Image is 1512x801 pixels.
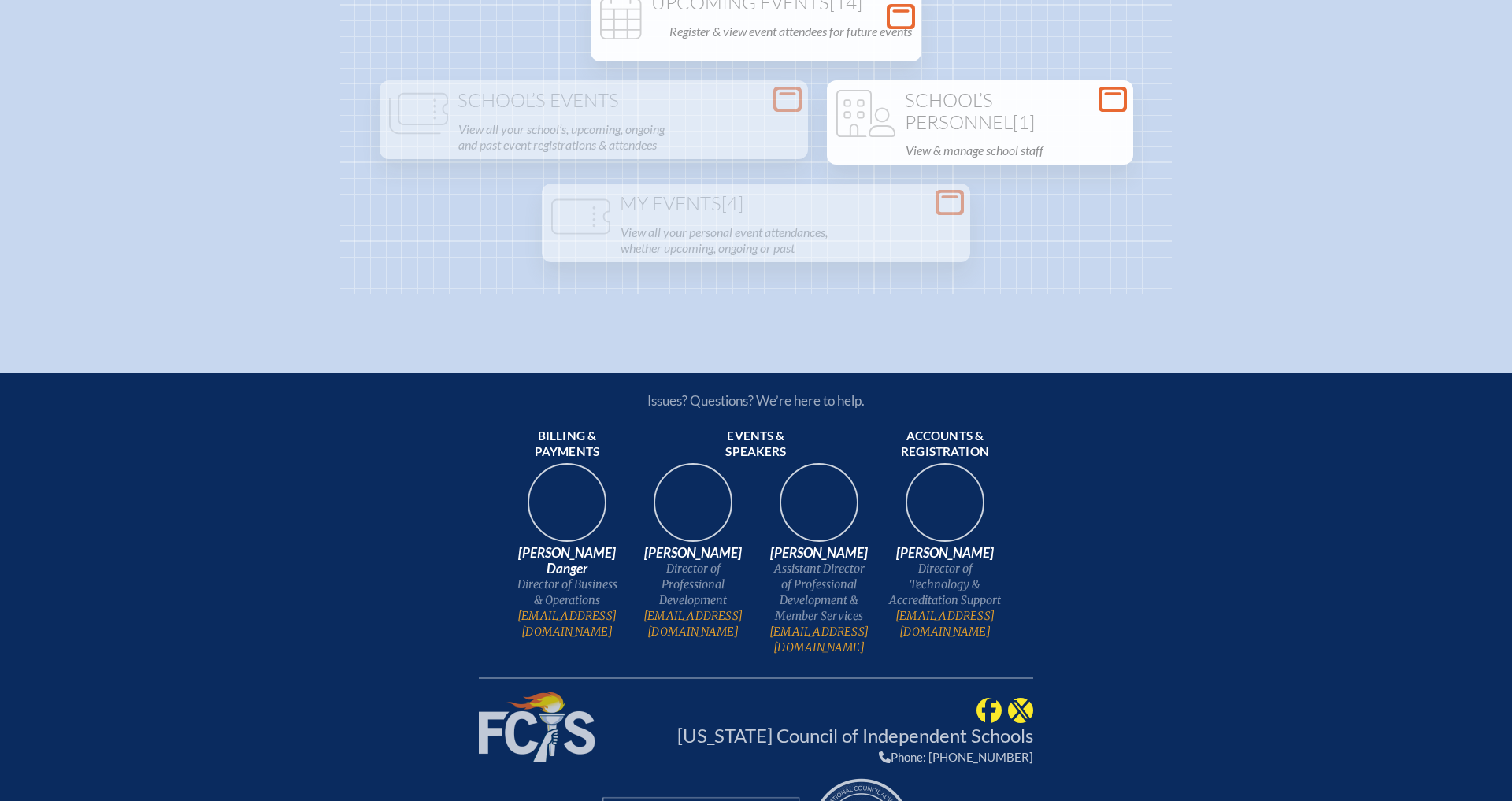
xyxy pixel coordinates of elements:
img: 94e3d245-ca72-49ea-9844-ae84f6d33c0f [643,459,743,560]
a: [US_STATE] Council of Independent Schools [677,724,1033,747]
h1: School’s Personnel [833,90,1127,133]
span: Assistant Director of Professional Development & Member Services [762,561,876,624]
a: [EMAIL_ADDRESS][DOMAIN_NAME] [888,608,1002,640]
img: 9c64f3fb-7776-47f4-83d7-46a341952595 [517,459,617,560]
p: View all your school’s, upcoming, ongoing and past event registrations & attendees [458,118,799,156]
a: FCIS @ Facebook (FloridaCouncilofIndependentSchools) [976,702,1002,716]
h1: School’s Events [386,90,802,112]
a: [EMAIL_ADDRESS][DOMAIN_NAME] [636,608,750,640]
span: [PERSON_NAME] [762,545,876,561]
p: Issues? Questions? We’re here to help. [479,392,1033,409]
span: Director of Technology & Accreditation Support [888,561,1002,608]
div: Phone: [PHONE_NUMBER] [677,750,1033,764]
span: Events & speakers [699,428,813,460]
p: View all your personal event attendances, whether upcoming, ongoing or past [621,221,961,259]
img: b1ee34a6-5a78-4519-85b2-7190c4823173 [895,459,995,560]
span: Billing & payments [510,428,624,460]
span: Accounts & registration [888,428,1002,460]
p: View & manage school staff [906,139,1124,161]
h1: My Events [548,193,964,215]
span: [1] [1013,110,1035,134]
a: [EMAIL_ADDRESS][DOMAIN_NAME] [510,608,624,640]
span: Director of Business & Operations [510,577,624,608]
span: [PERSON_NAME] [636,545,750,561]
img: Florida Council of Independent Schools [479,692,595,762]
a: FCIS @ Twitter (@FCISNews) [1008,702,1033,716]
span: [PERSON_NAME] [888,545,1002,561]
img: 545ba9c4-c691-43d5-86fb-b0a622cbeb82 [769,459,869,560]
a: [EMAIL_ADDRESS][DOMAIN_NAME] [762,624,876,655]
p: Register & view event attendees for future events [669,20,912,43]
span: [4] [721,191,743,215]
span: Director of Professional Development [636,561,750,608]
span: [PERSON_NAME] Danger [510,545,624,577]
